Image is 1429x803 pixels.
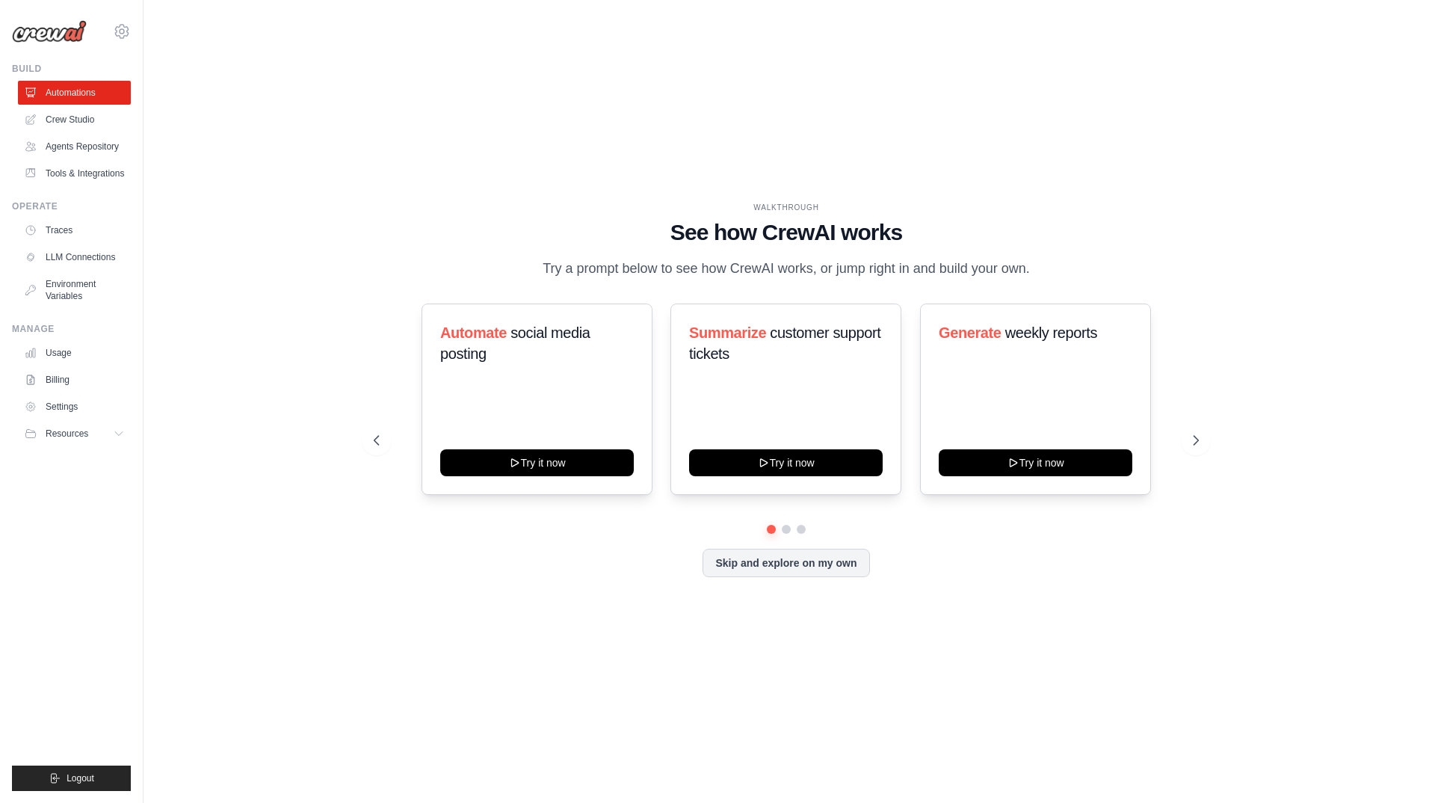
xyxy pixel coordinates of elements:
[18,368,131,392] a: Billing
[440,449,634,476] button: Try it now
[374,219,1199,246] h1: See how CrewAI works
[689,324,880,362] span: customer support tickets
[12,200,131,212] div: Operate
[689,324,766,341] span: Summarize
[12,20,87,43] img: Logo
[374,202,1199,213] div: WALKTHROUGH
[1004,324,1096,341] span: weekly reports
[689,449,883,476] button: Try it now
[18,81,131,105] a: Automations
[46,428,88,440] span: Resources
[12,766,131,791] button: Logout
[939,449,1132,476] button: Try it now
[18,245,131,269] a: LLM Connections
[703,549,869,577] button: Skip and explore on my own
[67,772,94,784] span: Logout
[535,258,1037,280] p: Try a prompt below to see how CrewAI works, or jump right in and build your own.
[18,395,131,419] a: Settings
[18,422,131,446] button: Resources
[18,272,131,308] a: Environment Variables
[18,108,131,132] a: Crew Studio
[18,161,131,185] a: Tools & Integrations
[440,324,507,341] span: Automate
[18,218,131,242] a: Traces
[18,135,131,159] a: Agents Repository
[1354,731,1429,803] iframe: Chat Widget
[18,341,131,365] a: Usage
[440,324,590,362] span: social media posting
[12,63,131,75] div: Build
[939,324,1001,341] span: Generate
[12,323,131,335] div: Manage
